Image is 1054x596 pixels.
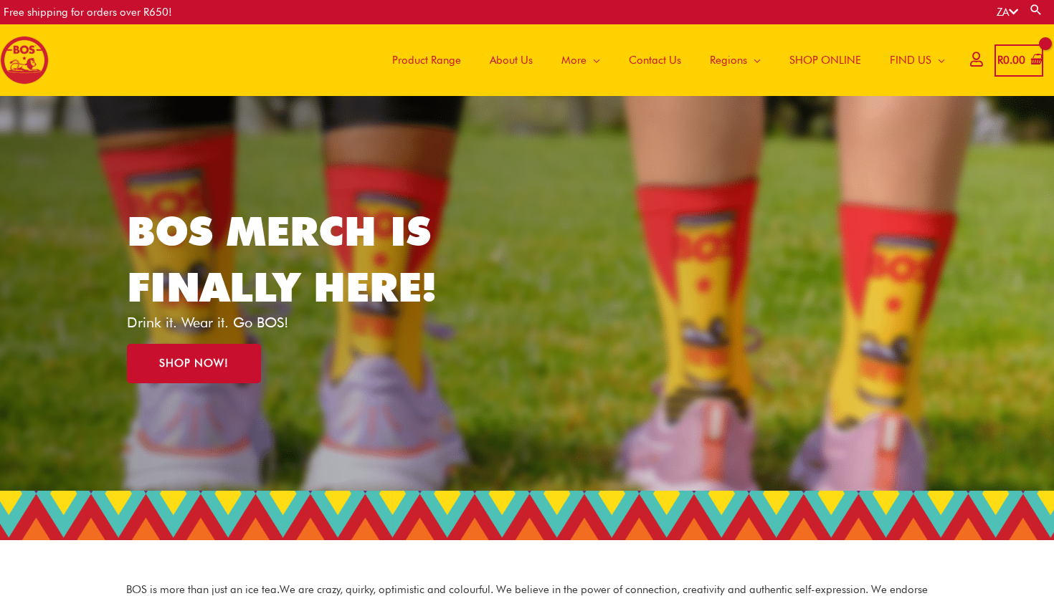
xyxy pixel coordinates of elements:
span: SHOP ONLINE [789,39,861,82]
a: BOS MERCH IS FINALLY HERE! [127,207,437,311]
a: Contact Us [614,24,695,96]
a: Regions [695,24,775,96]
a: SHOP NOW! [127,344,261,383]
span: Product Range [392,39,461,82]
a: View Shopping Cart, empty [994,44,1043,77]
a: More [547,24,614,96]
span: SHOP NOW! [159,358,229,369]
span: Contact Us [629,39,681,82]
a: Product Range [378,24,475,96]
a: Search button [1029,3,1043,16]
span: FIND US [890,39,931,82]
nav: Site Navigation [367,24,959,96]
a: ZA [997,6,1018,19]
span: Regions [710,39,747,82]
a: About Us [475,24,547,96]
bdi: 0.00 [997,54,1025,67]
span: More [561,39,587,82]
span: About Us [490,39,533,82]
span: R [997,54,1003,67]
a: SHOP ONLINE [775,24,875,96]
p: Drink it. Wear it. Go BOS! [127,315,458,330]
